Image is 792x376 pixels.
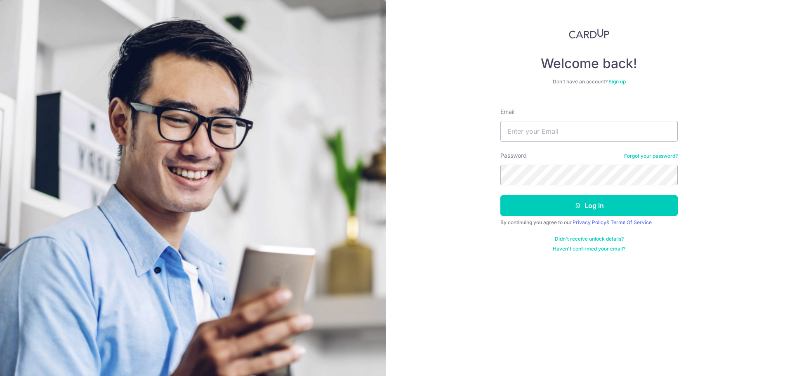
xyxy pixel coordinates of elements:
[500,151,527,160] label: Password
[608,78,626,85] a: Sign up
[500,55,678,72] h4: Welcome back!
[500,121,678,142] input: Enter your Email
[555,236,624,242] a: Didn't receive unlock details?
[500,108,514,116] label: Email
[500,78,678,85] div: Don’t have an account?
[553,246,625,252] a: Haven't confirmed your email?
[569,29,609,39] img: CardUp Logo
[610,219,652,225] a: Terms Of Service
[624,153,678,159] a: Forgot your password?
[500,195,678,216] button: Log in
[573,219,606,225] a: Privacy Policy
[500,219,678,226] div: By continuing you agree to our &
